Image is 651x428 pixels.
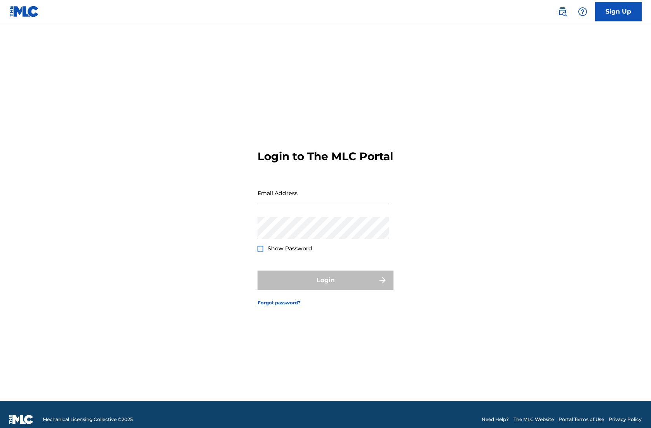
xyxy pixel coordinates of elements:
[43,416,133,423] span: Mechanical Licensing Collective © 2025
[9,6,39,17] img: MLC Logo
[268,245,312,252] span: Show Password
[612,391,651,428] iframe: Chat Widget
[482,416,509,423] a: Need Help?
[558,7,567,16] img: search
[609,416,642,423] a: Privacy Policy
[578,7,587,16] img: help
[258,299,301,306] a: Forgot password?
[559,416,604,423] a: Portal Terms of Use
[9,415,33,424] img: logo
[595,2,642,21] a: Sign Up
[258,150,393,163] h3: Login to The MLC Portal
[513,416,554,423] a: The MLC Website
[575,4,590,19] div: Help
[555,4,570,19] a: Public Search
